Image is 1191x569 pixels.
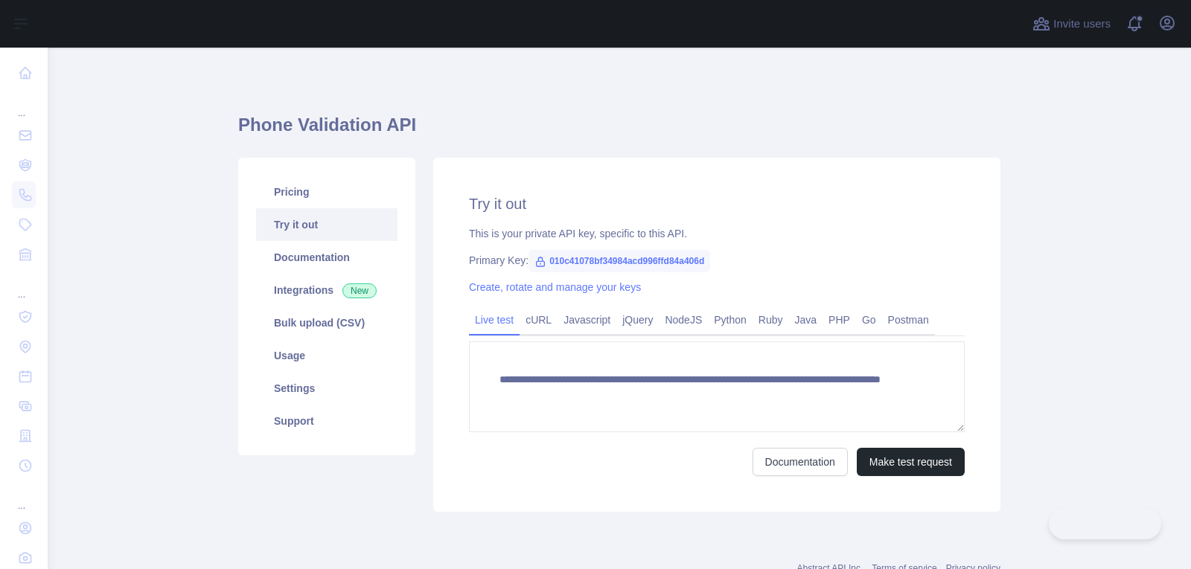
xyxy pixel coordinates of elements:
[1053,16,1111,33] span: Invite users
[12,271,36,300] div: ...
[857,448,965,476] button: Make test request
[469,281,641,293] a: Create, rotate and manage your keys
[882,308,935,332] a: Postman
[256,241,397,274] a: Documentation
[616,308,659,332] a: jQuery
[753,308,789,332] a: Ruby
[469,226,965,241] div: This is your private API key, specific to this API.
[529,250,710,272] span: 010c41078bf34984acd996ffd84a406d
[469,193,965,214] h2: Try it out
[708,308,753,332] a: Python
[1029,12,1114,36] button: Invite users
[256,405,397,437] a: Support
[256,372,397,405] a: Settings
[856,308,882,332] a: Go
[342,283,377,298] span: New
[256,339,397,372] a: Usage
[256,306,397,339] a: Bulk upload (CSV)
[469,308,520,332] a: Live test
[256,208,397,241] a: Try it out
[469,253,965,268] div: Primary Key:
[256,274,397,306] a: Integrations New
[558,308,616,332] a: Javascript
[789,308,823,332] a: Java
[753,448,848,476] a: Documentation
[12,89,36,119] div: ...
[1049,508,1161,539] iframe: Toggle Customer Support
[256,176,397,208] a: Pricing
[238,113,1000,149] h1: Phone Validation API
[659,308,708,332] a: NodeJS
[12,482,36,512] div: ...
[823,308,856,332] a: PHP
[520,308,558,332] a: cURL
